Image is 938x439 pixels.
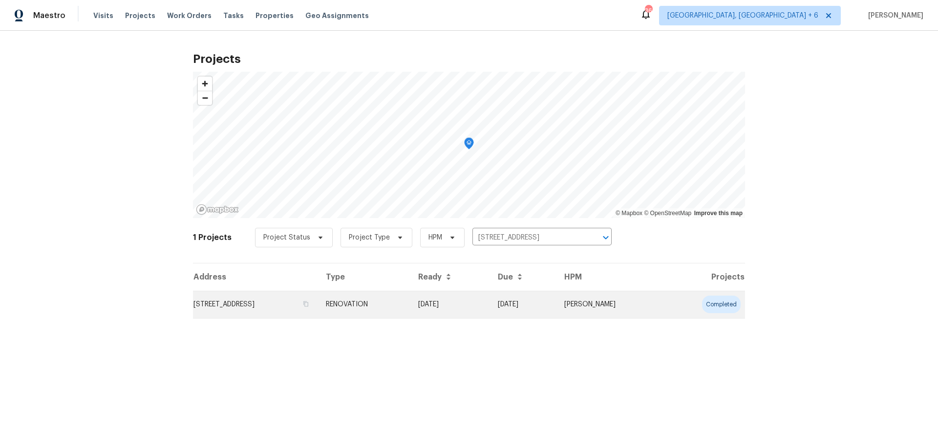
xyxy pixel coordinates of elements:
td: [DATE] [490,291,556,318]
th: Address [193,263,318,291]
th: Due [490,263,556,291]
td: [STREET_ADDRESS] [193,291,318,318]
span: Geo Assignments [305,11,369,20]
td: RENOVATION [318,291,410,318]
button: Copy Address [301,299,310,308]
th: Ready [410,263,490,291]
span: Tasks [223,12,244,19]
div: Map marker [464,138,474,153]
span: [GEOGRAPHIC_DATA], [GEOGRAPHIC_DATA] + 6 [667,11,818,20]
span: Maestro [33,11,65,20]
td: [PERSON_NAME] [556,291,663,318]
button: Zoom in [198,77,212,91]
span: Visits [93,11,113,20]
th: Type [318,263,410,291]
td: Acq COE 2025-07-31T00:00:00.000Z [410,291,490,318]
span: HPM [428,233,442,242]
span: Projects [125,11,155,20]
a: OpenStreetMap [644,210,691,217]
a: Mapbox [616,210,642,217]
h2: 1 Projects [193,233,232,242]
button: Open [599,231,613,244]
span: Work Orders [167,11,212,20]
th: Projects [664,263,746,291]
span: Project Type [349,233,390,242]
a: Improve this map [694,210,743,217]
h2: Projects [193,54,745,64]
th: HPM [556,263,663,291]
button: Zoom out [198,91,212,105]
a: Mapbox homepage [196,204,239,215]
input: Search projects [472,230,584,245]
span: [PERSON_NAME] [864,11,923,20]
span: Project Status [263,233,310,242]
span: Properties [256,11,294,20]
div: 36 [645,6,652,16]
div: completed [702,296,741,313]
canvas: Map [193,72,745,218]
